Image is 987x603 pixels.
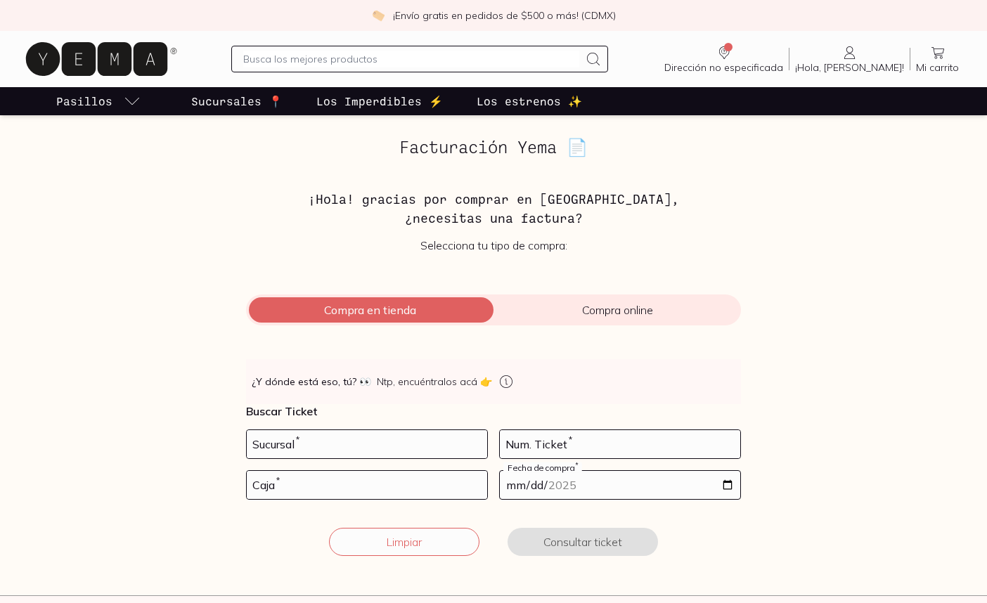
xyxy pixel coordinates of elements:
[508,528,658,556] button: Consultar ticket
[53,87,143,115] a: pasillo-todos-link
[910,44,965,74] a: Mi carrito
[246,190,741,227] h3: ¡Hola! gracias por comprar en [GEOGRAPHIC_DATA], ¿necesitas una factura?
[659,44,789,74] a: Dirección no especificada
[243,51,579,67] input: Busca los mejores productos
[316,93,443,110] p: Los Imperdibles ⚡️
[503,462,582,473] label: Fecha de compra
[477,93,582,110] p: Los estrenos ✨
[474,87,585,115] a: Los estrenos ✨
[246,138,741,156] h2: Facturación Yema 📄
[246,404,741,418] p: Buscar Ticket
[246,303,493,317] span: Compra en tienda
[314,87,446,115] a: Los Imperdibles ⚡️
[916,61,959,74] span: Mi carrito
[664,61,783,74] span: Dirección no especificada
[377,375,492,389] span: Ntp, encuéntralos acá 👉
[493,303,741,317] span: Compra online
[188,87,285,115] a: Sucursales 📍
[329,528,479,556] button: Limpiar
[246,238,741,252] p: Selecciona tu tipo de compra:
[795,61,904,74] span: ¡Hola, [PERSON_NAME]!
[359,375,371,389] span: 👀
[500,471,740,499] input: 14-05-2023
[393,8,616,22] p: ¡Envío gratis en pedidos de $500 o más! (CDMX)
[247,430,487,458] input: 728
[500,430,740,458] input: 123
[252,375,371,389] strong: ¿Y dónde está eso, tú?
[372,9,385,22] img: check
[191,93,283,110] p: Sucursales 📍
[247,471,487,499] input: 03
[56,93,112,110] p: Pasillos
[789,44,910,74] a: ¡Hola, [PERSON_NAME]!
